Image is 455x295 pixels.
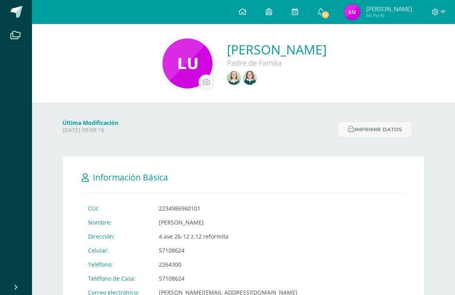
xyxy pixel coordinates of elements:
[152,243,304,257] td: 57108624
[152,229,304,243] td: 4 ave 26-12 z.12 reformita
[366,12,412,19] span: Mi Perfil
[227,58,327,68] div: Padre de Familia
[152,215,304,229] td: [PERSON_NAME]
[82,215,152,229] td: Nombre:
[93,172,168,183] span: Información Básica
[337,121,412,138] button: Imprimir datos
[227,71,241,85] img: 76c8d9d399006aff22ba027e1806abbc.png
[344,4,360,20] img: 246892990d745adbd8ac90bb04b31a5a.png
[152,271,304,285] td: 57108624
[82,229,152,243] td: Dirección:
[82,243,152,257] td: Celular:
[162,38,212,88] img: 11c81fe07d4ef15d558a3c01f3e02d0b.png
[62,119,333,126] h4: Última Modificación
[82,271,152,285] td: Teléfono de Casa:
[152,257,304,271] td: 2264300
[82,257,152,271] td: Teléfono:
[366,5,412,13] span: [PERSON_NAME]
[227,41,327,58] a: [PERSON_NAME]
[62,126,333,134] p: [DATE] 09:09:16
[243,71,257,85] img: 24cf1800bc51bdaff0b547372a6cd557.png
[321,10,330,19] span: 14
[152,201,304,215] td: 2234986960101
[82,201,152,215] td: CUI:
